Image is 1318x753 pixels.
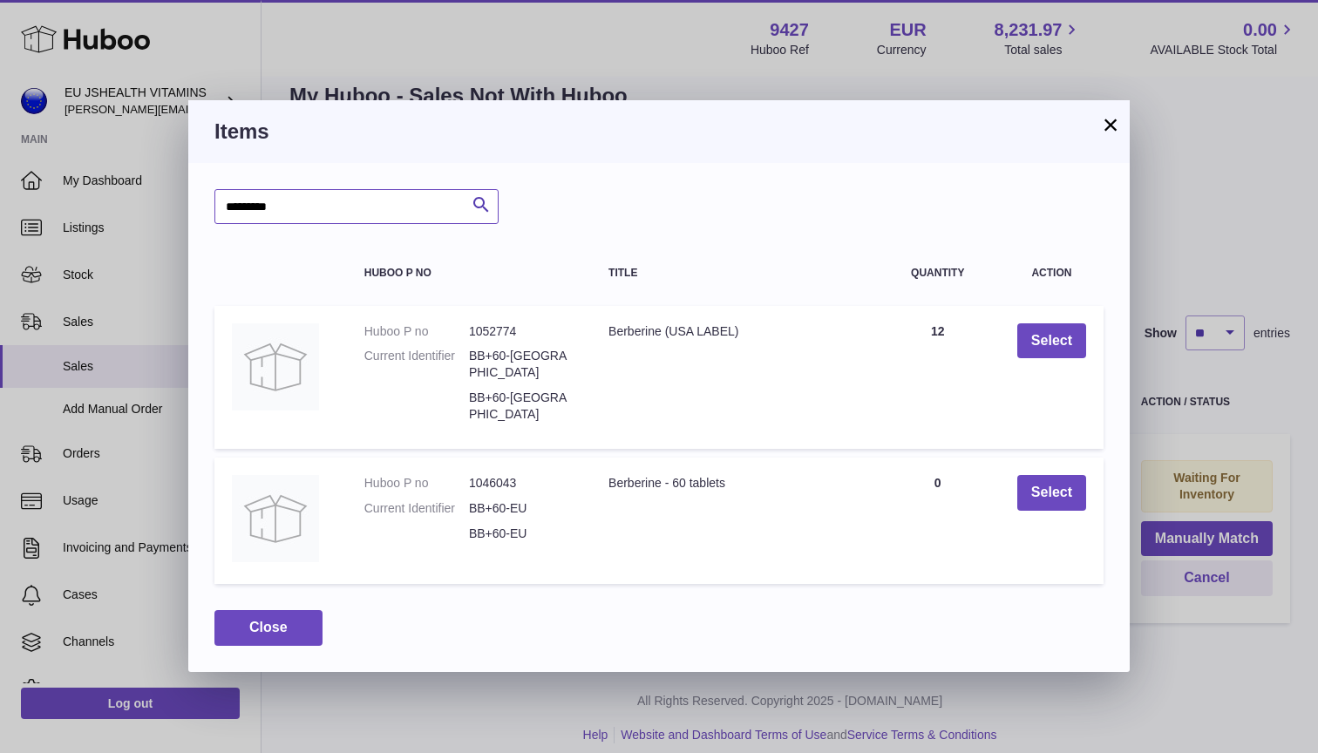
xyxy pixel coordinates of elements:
dd: BB+60-EU [469,526,574,542]
img: Berberine (USA LABEL) [232,323,319,410]
th: Quantity [876,250,1000,296]
button: Select [1017,475,1086,511]
button: Close [214,610,323,646]
dt: Huboo P no [364,323,469,340]
th: Action [1000,250,1104,296]
button: Select [1017,323,1086,359]
div: Berberine (USA LABEL) [608,323,859,340]
span: Close [249,620,288,634]
dd: 1046043 [469,475,574,492]
td: 12 [876,306,1000,449]
h3: Items [214,118,1104,146]
dd: BB+60-[GEOGRAPHIC_DATA] [469,348,574,381]
dt: Huboo P no [364,475,469,492]
div: Berberine - 60 tablets [608,475,859,492]
dt: Current Identifier [364,348,469,381]
dd: BB+60-EU [469,500,574,517]
dt: Current Identifier [364,500,469,517]
td: 0 [876,458,1000,584]
dd: 1052774 [469,323,574,340]
th: Huboo P no [347,250,591,296]
button: × [1100,114,1121,135]
img: Berberine - 60 tablets [232,475,319,562]
th: Title [591,250,876,296]
dd: BB+60-[GEOGRAPHIC_DATA] [469,390,574,423]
